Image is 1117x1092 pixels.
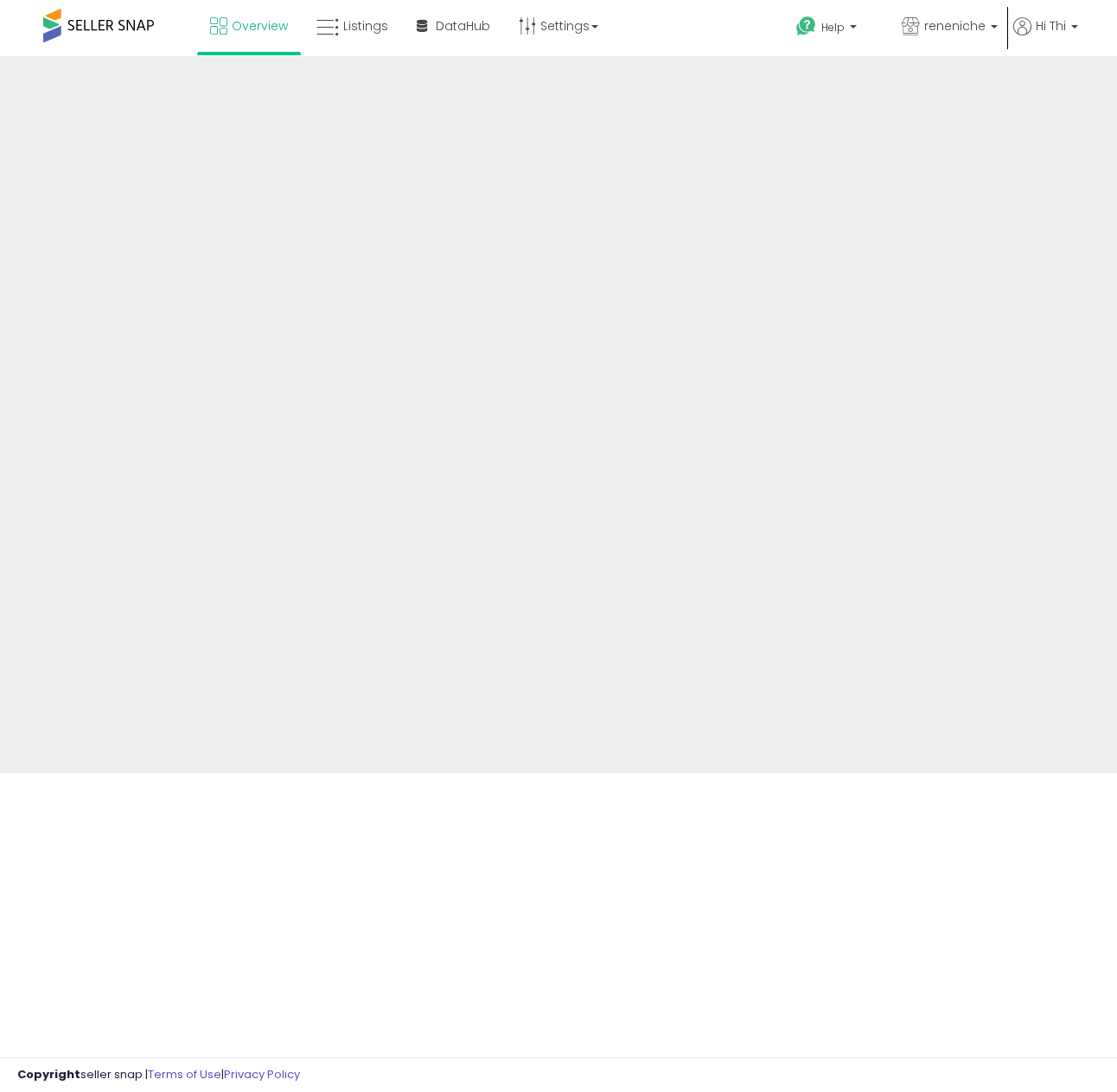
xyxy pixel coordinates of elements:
[1036,17,1066,35] span: Hi Thi
[436,17,490,35] span: DataHub
[924,17,986,35] span: reneniche
[1013,17,1078,56] a: Hi Thi
[232,17,288,35] span: Overview
[343,17,388,35] span: Listings
[821,20,845,35] span: Help
[795,16,817,37] i: Get Help
[782,3,886,56] a: Help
